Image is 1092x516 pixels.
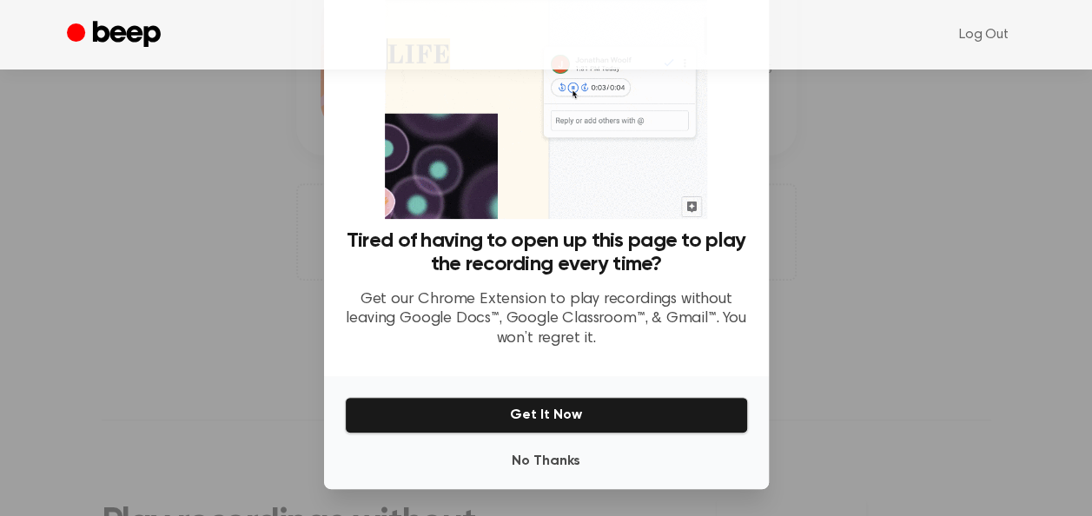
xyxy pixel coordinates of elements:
a: Beep [67,18,165,52]
a: Log Out [942,14,1026,56]
button: No Thanks [345,444,748,479]
h3: Tired of having to open up this page to play the recording every time? [345,229,748,276]
button: Get It Now [345,397,748,433]
p: Get our Chrome Extension to play recordings without leaving Google Docs™, Google Classroom™, & Gm... [345,290,748,349]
